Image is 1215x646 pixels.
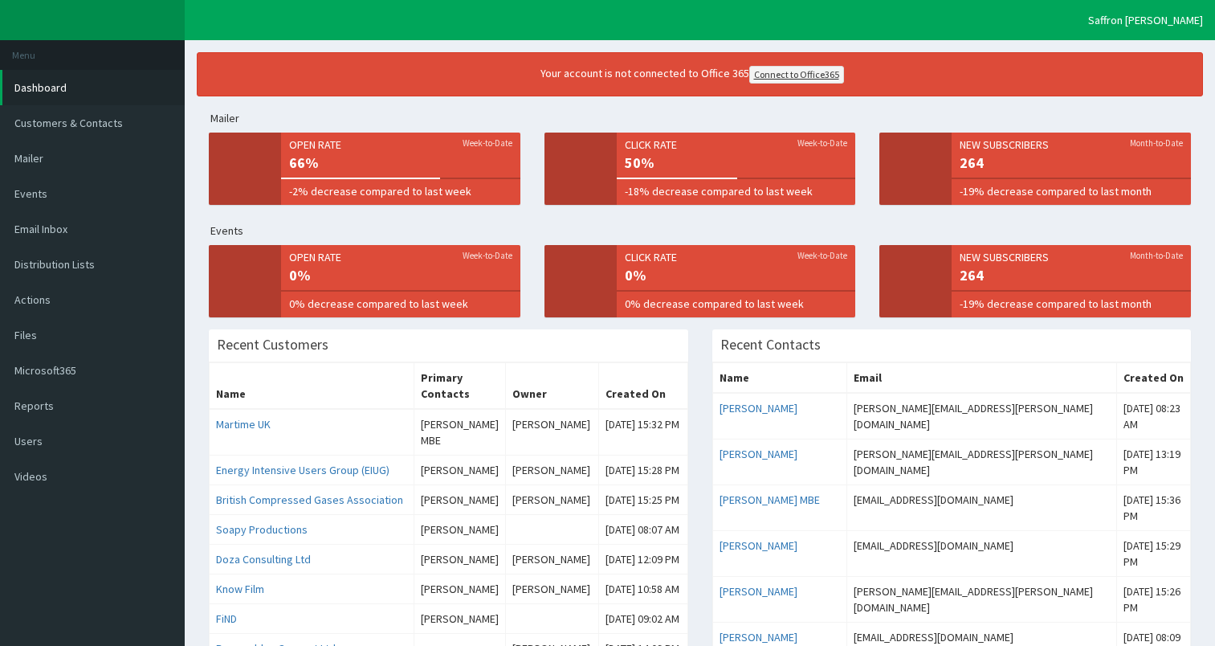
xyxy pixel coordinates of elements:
[506,456,599,485] td: [PERSON_NAME]
[216,582,264,596] a: Know Film
[506,409,599,456] td: [PERSON_NAME]
[960,296,1183,312] span: -19% decrease compared to last month
[598,545,687,574] td: [DATE] 12:09 PM
[414,485,506,515] td: [PERSON_NAME]
[960,137,1183,153] span: New Subscribers
[797,137,847,149] small: Week-to-Date
[289,183,512,199] span: -2% decrease compared to last week
[463,249,512,262] small: Week-to-Date
[216,493,403,507] a: British Compressed Gases Association
[847,577,1117,623] td: [PERSON_NAME][EMAIL_ADDRESS][PERSON_NAME][DOMAIN_NAME]
[210,225,1203,237] h5: Events
[625,137,848,153] span: Click rate
[797,249,847,262] small: Week-to-Date
[289,265,512,286] span: 0%
[598,363,687,410] th: Created On
[1116,440,1190,485] td: [DATE] 13:19 PM
[598,515,687,545] td: [DATE] 08:07 AM
[625,249,848,265] span: Click rate
[216,552,311,566] a: Doza Consulting Ltd
[14,399,54,413] span: Reports
[14,434,43,448] span: Users
[289,296,512,312] span: 0% decrease compared to last week
[847,363,1117,394] th: Email
[14,328,37,342] span: Files
[14,363,76,378] span: Microsoft365
[14,222,67,236] span: Email Inbox
[847,531,1117,577] td: [EMAIL_ADDRESS][DOMAIN_NAME]
[598,456,687,485] td: [DATE] 15:28 PM
[414,456,506,485] td: [PERSON_NAME]
[598,485,687,515] td: [DATE] 15:25 PM
[1116,485,1190,531] td: [DATE] 15:36 PM
[720,401,797,415] a: [PERSON_NAME]
[720,630,797,644] a: [PERSON_NAME]
[210,112,1203,125] h5: Mailer
[289,137,512,153] span: Open rate
[1088,13,1203,27] span: Saffron [PERSON_NAME]
[14,292,51,307] span: Actions
[216,463,389,477] a: Energy Intensive Users Group (EIUG)
[217,337,328,352] h3: Recent Customers
[1130,249,1183,262] small: Month-to-Date
[625,296,848,312] span: 0% decrease compared to last week
[960,183,1183,199] span: -19% decrease compared to last month
[414,604,506,634] td: [PERSON_NAME]
[1116,393,1190,440] td: [DATE] 08:23 AM
[414,574,506,604] td: [PERSON_NAME]
[289,249,512,265] span: Open rate
[720,584,797,599] a: [PERSON_NAME]
[506,545,599,574] td: [PERSON_NAME]
[14,257,95,272] span: Distribution Lists
[14,469,47,484] span: Videos
[1130,137,1183,149] small: Month-to-Date
[847,440,1117,485] td: [PERSON_NAME][EMAIL_ADDRESS][PERSON_NAME][DOMAIN_NAME]
[625,265,848,286] span: 0%
[598,409,687,456] td: [DATE] 15:32 PM
[414,545,506,574] td: [PERSON_NAME]
[216,611,237,626] a: FiND
[712,363,847,394] th: Name
[414,515,506,545] td: [PERSON_NAME]
[1116,577,1190,623] td: [DATE] 15:26 PM
[960,265,1183,286] span: 264
[506,574,599,604] td: [PERSON_NAME]
[720,447,797,461] a: [PERSON_NAME]
[216,417,271,431] a: Martime UK
[414,409,506,456] td: [PERSON_NAME] MBE
[960,249,1183,265] span: New Subscribers
[720,538,797,553] a: [PERSON_NAME]
[289,153,512,174] span: 66%
[749,66,844,84] a: Connect to Office365
[216,522,308,537] a: Soapy Productions
[847,485,1117,531] td: [EMAIL_ADDRESS][DOMAIN_NAME]
[720,337,821,352] h3: Recent Contacts
[960,153,1183,174] span: 264
[14,186,47,201] span: Events
[14,116,123,130] span: Customers & Contacts
[463,137,512,149] small: Week-to-Date
[1116,363,1190,394] th: Created On
[847,393,1117,440] td: [PERSON_NAME][EMAIL_ADDRESS][PERSON_NAME][DOMAIN_NAME]
[598,604,687,634] td: [DATE] 09:02 AM
[720,493,820,507] a: [PERSON_NAME] MBE
[625,153,848,174] span: 50%
[1116,531,1190,577] td: [DATE] 15:29 PM
[14,80,67,95] span: Dashboard
[14,151,43,166] span: Mailer
[234,65,1150,84] div: Your account is not connected to Office 365
[625,183,848,199] span: -18% decrease compared to last week
[598,574,687,604] td: [DATE] 10:58 AM
[414,363,506,410] th: Primary Contacts
[506,485,599,515] td: [PERSON_NAME]
[506,363,599,410] th: Owner
[210,363,414,410] th: Name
